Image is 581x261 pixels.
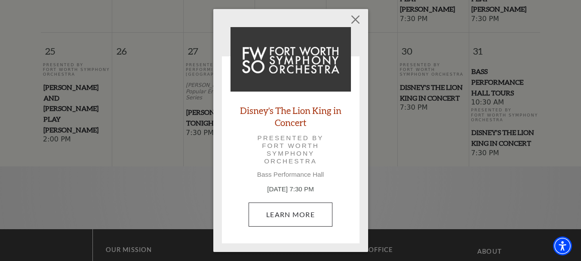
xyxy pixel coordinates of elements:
div: Accessibility Menu [553,236,572,255]
p: Bass Performance Hall [231,171,351,178]
a: January 30, 7:30 PM Learn More [249,203,332,227]
button: Close [347,11,363,28]
a: Disney's The Lion King in Concert [231,104,351,128]
img: Disney's The Lion King in Concert [231,27,351,92]
p: [DATE] 7:30 PM [231,184,351,194]
p: Presented by Fort Worth Symphony Orchestra [243,134,339,166]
